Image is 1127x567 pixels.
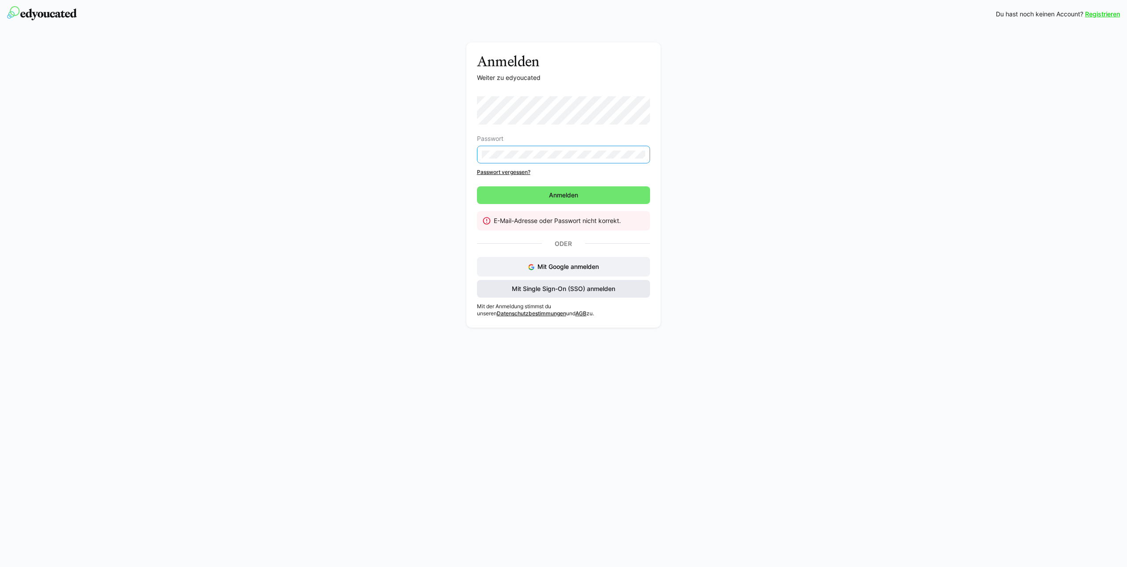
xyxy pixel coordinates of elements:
span: Du hast noch keinen Account? [996,10,1083,19]
a: AGB [575,310,586,317]
a: Registrieren [1085,10,1120,19]
img: edyoucated [7,6,77,20]
p: Weiter zu edyoucated [477,73,650,82]
button: Anmelden [477,186,650,204]
p: Mit der Anmeldung stimmst du unseren und zu. [477,303,650,317]
button: Mit Google anmelden [477,257,650,276]
span: Mit Single Sign-On (SSO) anmelden [511,284,616,293]
div: E-Mail-Adresse oder Passwort nicht korrekt. [494,216,643,225]
button: Mit Single Sign-On (SSO) anmelden [477,280,650,298]
h3: Anmelden [477,53,650,70]
span: Anmelden [548,191,579,200]
span: Mit Google anmelden [537,263,599,270]
span: Passwort [477,135,503,142]
a: Datenschutzbestimmungen [497,310,566,317]
p: Oder [542,238,585,250]
a: Passwort vergessen? [477,169,650,176]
